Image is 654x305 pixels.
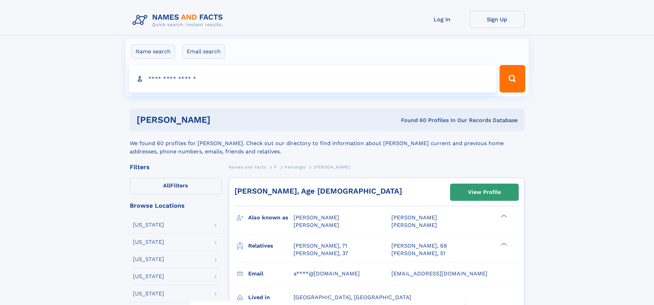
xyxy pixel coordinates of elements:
span: [PERSON_NAME] [294,214,339,221]
span: [GEOGRAPHIC_DATA], [GEOGRAPHIC_DATA] [294,294,411,301]
span: [PERSON_NAME] [313,165,350,170]
a: [PERSON_NAME], 51 [391,250,445,257]
a: P [274,163,277,171]
span: [PERSON_NAME] [391,222,437,228]
span: All [163,182,170,189]
h3: Relatives [248,240,294,252]
label: Email search [182,44,225,59]
div: Filters [130,164,222,170]
a: Sign Up [470,11,525,28]
div: [US_STATE] [133,257,164,262]
button: Search Button [500,65,525,92]
div: Found 60 Profiles In Our Records Database [306,117,518,124]
span: [EMAIL_ADDRESS][DOMAIN_NAME] [391,270,487,277]
div: ❯ [499,214,507,218]
div: We found 60 profiles for [PERSON_NAME]. Check out our directory to find information about [PERSON... [130,131,525,156]
div: [US_STATE] [133,291,164,296]
label: Filters [130,178,222,194]
a: [PERSON_NAME], 68 [391,242,447,250]
a: Log In [415,11,470,28]
h3: Also known as [248,212,294,224]
a: [PERSON_NAME], 37 [294,250,348,257]
label: Name search [131,44,175,59]
a: [PERSON_NAME], Age [DEMOGRAPHIC_DATA] [234,187,402,195]
input: search input [129,65,497,92]
h1: [PERSON_NAME] [137,116,306,124]
div: [US_STATE] [133,274,164,279]
span: Petronglo [285,165,306,170]
h3: Email [248,268,294,280]
a: [PERSON_NAME], 71 [294,242,347,250]
div: Browse Locations [130,203,222,209]
a: Names and Facts [229,163,266,171]
a: Petronglo [285,163,306,171]
div: ❯ [499,242,507,246]
span: [PERSON_NAME] [294,222,339,228]
a: View Profile [450,184,518,200]
span: P [274,165,277,170]
h3: Lived in [248,292,294,303]
div: [US_STATE] [133,239,164,245]
div: [US_STATE] [133,222,164,228]
div: View Profile [468,184,501,200]
span: [PERSON_NAME] [391,214,437,221]
img: Logo Names and Facts [130,11,229,30]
